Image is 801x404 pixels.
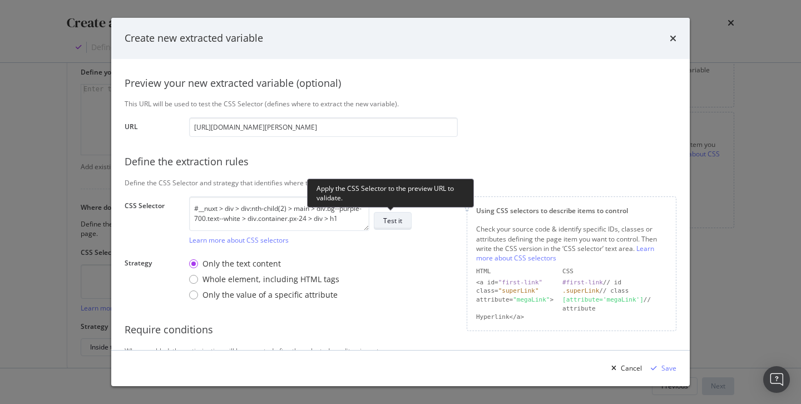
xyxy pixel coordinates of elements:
div: [attribute='megaLink'] [562,296,644,303]
div: Only the text content [189,258,339,269]
div: class= [476,287,553,295]
div: Check your source code & identify specific IDs, classes or attributes defining the page item you ... [476,224,667,263]
div: Whole element, including HTML tags [202,274,339,285]
a: Learn more about CSS selectors [189,235,289,245]
button: Test it [374,212,412,230]
div: "megaLink" [513,296,550,303]
div: Require conditions [125,323,676,337]
div: CSS [562,267,667,276]
div: times [670,31,676,46]
label: Strategy [125,258,180,302]
div: Create new extracted variable [125,31,263,46]
div: Define the CSS Selector and strategy that identifies where to extract the variable from your page. [125,178,676,188]
button: Cancel [607,359,642,377]
div: This URL will be used to test the CSS Selector (defines where to extract the new variable). [125,99,676,109]
div: Preview your new extracted variable (optional) [125,76,676,91]
div: HTML [476,267,553,276]
button: Save [646,359,676,377]
div: // attribute [562,295,667,313]
div: "first-link" [498,279,542,286]
div: modal [111,18,690,386]
div: <a id= [476,278,553,287]
input: https://www.example.com [189,117,458,137]
div: #first-link [562,279,603,286]
div: Test it [383,216,402,225]
div: .superLink [562,287,599,294]
div: Only the value of a specific attribute [202,289,338,300]
a: Learn more about CSS selectors [476,244,654,263]
div: "superLink" [498,287,539,294]
div: Only the text content [202,258,281,269]
div: Save [661,363,676,373]
div: // id [562,278,667,287]
div: Using CSS selectors to describe items to control [476,206,667,215]
div: Whole element, including HTML tags [189,274,339,285]
div: Hyperlink</a> [476,313,553,322]
div: Define the extraction rules [125,155,676,169]
div: Apply the CSS Selector to the preview URL to validate. [307,179,474,208]
div: // class [562,287,667,295]
div: attribute= > [476,295,553,313]
div: When enabled, the optimization will be executed after the selected conditon is met. [125,346,676,356]
label: URL [125,122,180,134]
div: Only the value of a specific attribute [189,289,339,300]
div: Open Intercom Messenger [763,366,790,393]
label: CSS Selector [125,201,180,242]
div: Cancel [621,363,642,373]
textarea: #__nuxt > div > div:nth-child(2) > main > div.bg--purple-700.text--white > div.container.px-24 > ... [189,196,369,231]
